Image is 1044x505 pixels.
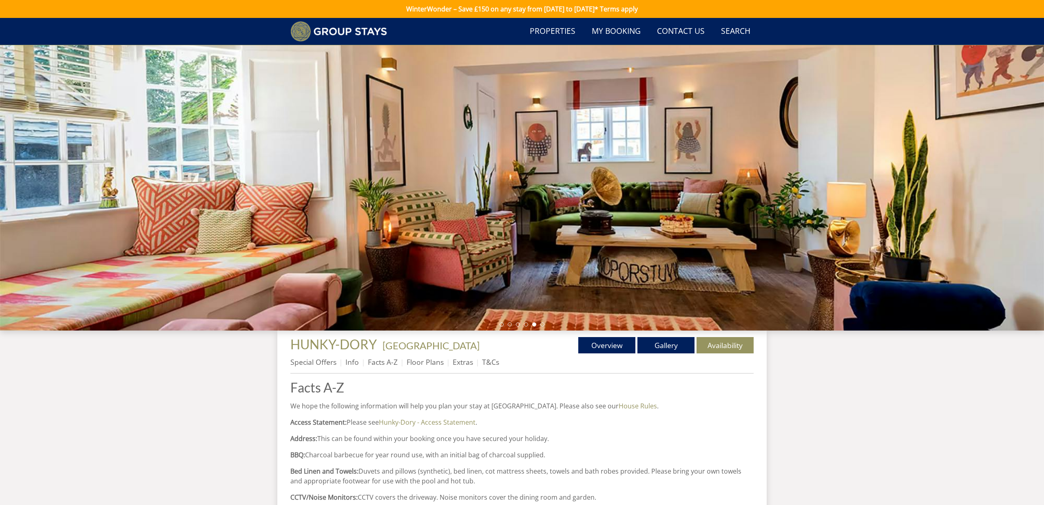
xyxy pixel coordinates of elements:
[290,466,754,486] p: Duvets and pillows (synthetic), bed linen, cot mattress sheets, towels and bath robes provided. P...
[482,357,499,367] a: T&Cs
[697,337,754,353] a: Availability
[290,450,305,459] strong: BBQ:
[578,337,635,353] a: Overview
[290,434,754,443] p: This can be found within your booking once you have secured your holiday.
[290,450,754,460] p: Charcoal barbecue for year round use, with an initial bag of charcoal supplied.
[290,357,336,367] a: Special Offers
[379,418,476,427] a: Hunky-Dory - Access Statement
[290,336,379,352] a: HUNKY-DORY
[290,434,317,443] strong: Address:
[290,493,358,502] strong: CCTV/Noise Monitors:
[654,22,708,41] a: Contact Us
[290,380,754,395] a: Facts A-Z
[588,22,644,41] a: My Booking
[453,357,473,367] a: Extras
[637,337,695,353] a: Gallery
[290,467,358,476] strong: Bed Linen and Towels:
[619,401,657,410] a: House Rules
[290,417,754,427] p: Please see .
[290,401,754,411] p: We hope the following information will help you plan your stay at [GEOGRAPHIC_DATA]. Please also ...
[379,340,480,351] span: -
[368,357,398,367] a: Facts A-Z
[290,336,377,352] span: HUNKY-DORY
[383,340,480,351] a: [GEOGRAPHIC_DATA]
[290,418,347,427] strong: Access Statement:
[345,357,359,367] a: Info
[718,22,754,41] a: Search
[407,357,444,367] a: Floor Plans
[290,21,387,42] img: Group Stays
[290,492,754,502] p: CCTV covers the driveway. Noise monitors cover the dining room and garden.
[526,22,579,41] a: Properties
